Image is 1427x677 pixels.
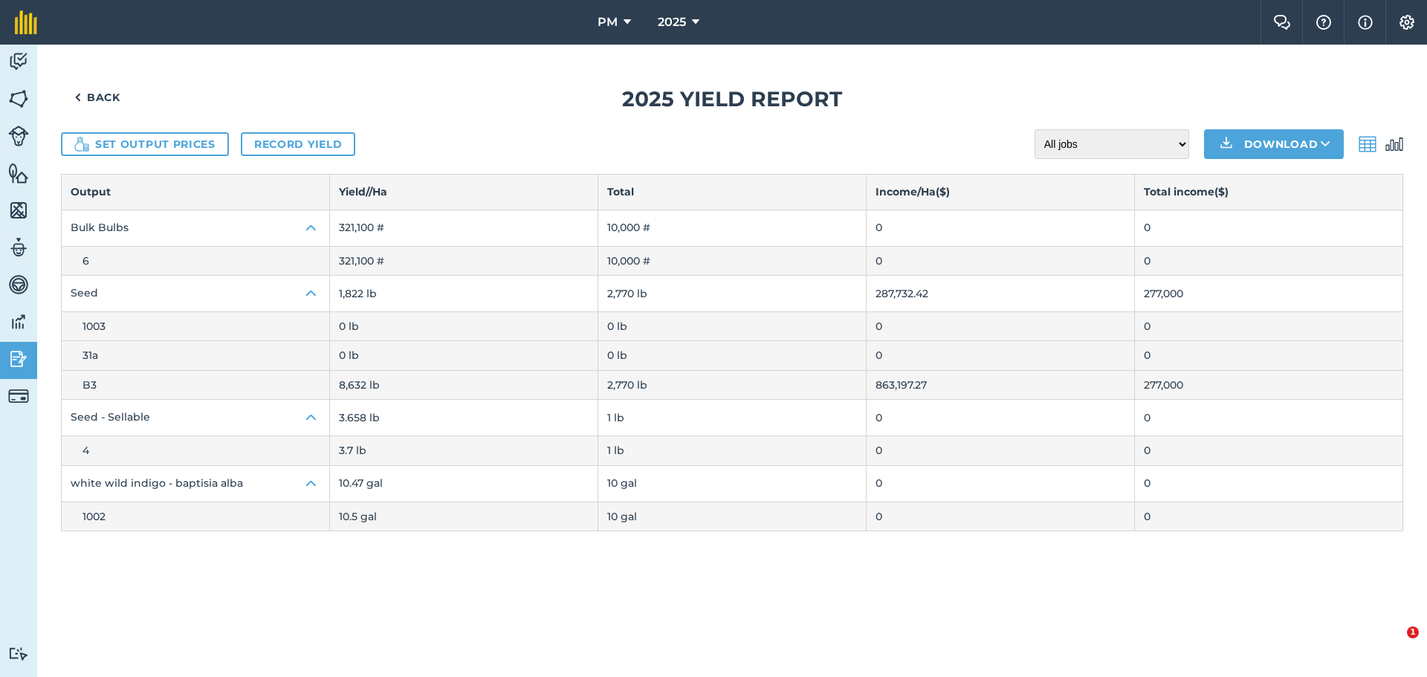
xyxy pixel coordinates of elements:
img: Icon showing money bag and coins [74,137,89,152]
img: svg+xml;base64,PD94bWwgdmVyc2lvbj0iMS4wIiBlbmNvZGluZz0idXRmLTgiPz4KPCEtLSBHZW5lcmF0b3I6IEFkb2JlIE... [1385,135,1403,153]
td: 2,770 lb [598,370,867,399]
img: svg+xml;base64,PD94bWwgdmVyc2lvbj0iMS4wIiBlbmNvZGluZz0idXRmLTgiPz4KPCEtLSBHZW5lcmF0b3I6IEFkb2JlIE... [8,311,29,333]
img: Two speech bubbles overlapping with the left bubble in the forefront [1273,15,1291,30]
button: Seed [62,276,329,311]
img: Icon representing open state [302,409,320,427]
td: 863,197.27 [867,370,1135,399]
td: 287,732.42 [867,276,1135,312]
td: 0 [867,465,1135,502]
span: 1003 [82,320,106,333]
img: svg+xml;base64,PHN2ZyB4bWxucz0iaHR0cDovL3d3dy53My5vcmcvMjAwMC9zdmciIHdpZHRoPSI1NiIgaGVpZ2h0PSI2MC... [8,162,29,184]
button: Set output prices [61,132,229,156]
img: fieldmargin Logo [15,10,37,34]
td: 2,770 lb [598,276,867,312]
td: 0 lb [598,312,867,341]
td: 0 [867,246,1135,275]
img: svg+xml;base64,PHN2ZyB4bWxucz0iaHR0cDovL3d3dy53My5vcmcvMjAwMC9zdmciIHdpZHRoPSI1NiIgaGVpZ2h0PSI2MC... [8,199,29,221]
img: svg+xml;base64,PD94bWwgdmVyc2lvbj0iMS4wIiBlbmNvZGluZz0idXRmLTgiPz4KPCEtLSBHZW5lcmF0b3I6IEFkb2JlIE... [8,126,29,146]
td: 0 [1135,502,1403,531]
button: Bulk Bulbs [62,210,329,246]
td: 3.7 lb [330,436,598,465]
span: 6 [82,254,89,268]
td: 0 [1135,312,1403,341]
td: 1 lb [598,400,867,436]
td: 10 gal [598,465,867,502]
td: 277,000 [1135,370,1403,399]
td: 0 [1135,400,1403,436]
td: 0 [1135,246,1403,275]
td: 10 gal [598,502,867,531]
td: 0 [867,502,1135,531]
th: Yield/ / Ha [330,175,598,210]
td: 3.658 lb [330,400,598,436]
th: Output [62,175,330,210]
td: 0 lb [598,341,867,370]
span: B3 [82,378,97,392]
img: A question mark icon [1315,15,1333,30]
a: Record yield [241,132,355,156]
span: 2025 [658,13,686,31]
td: 10,000 # [598,210,867,246]
button: Seed - Sellable [62,400,329,435]
td: 0 lb [330,312,598,341]
img: svg+xml;base64,PHN2ZyB4bWxucz0iaHR0cDovL3d3dy53My5vcmcvMjAwMC9zdmciIHdpZHRoPSIxNyIgaGVpZ2h0PSIxNy... [1358,13,1373,31]
img: Icon representing open state [302,219,320,237]
td: 0 [1135,210,1403,246]
td: 0 [867,341,1135,370]
button: Download [1204,129,1344,159]
th: Total income ( $ ) [1135,175,1403,210]
td: 0 [867,312,1135,341]
img: svg+xml;base64,PHN2ZyB4bWxucz0iaHR0cDovL3d3dy53My5vcmcvMjAwMC9zdmciIHdpZHRoPSI5IiBoZWlnaHQ9IjI0Ii... [74,88,81,106]
img: svg+xml;base64,PHN2ZyB4bWxucz0iaHR0cDovL3d3dy53My5vcmcvMjAwMC9zdmciIHdpZHRoPSI1NiIgaGVpZ2h0PSI2MC... [8,88,29,110]
th: Income / Ha ( $ ) [867,175,1135,210]
th: Total [598,175,867,210]
img: svg+xml;base64,PD94bWwgdmVyc2lvbj0iMS4wIiBlbmNvZGluZz0idXRmLTgiPz4KPCEtLSBHZW5lcmF0b3I6IEFkb2JlIE... [8,647,29,661]
td: 0 [1135,436,1403,465]
h1: 2025 Yield report [61,82,1403,116]
span: 31a [82,349,98,362]
td: 1 lb [598,436,867,465]
img: Download icon [1217,135,1235,153]
td: 277,000 [1135,276,1403,312]
td: 0 lb [330,341,598,370]
td: 1,822 lb [330,276,598,312]
td: 0 [867,210,1135,246]
img: svg+xml;base64,PD94bWwgdmVyc2lvbj0iMS4wIiBlbmNvZGluZz0idXRmLTgiPz4KPCEtLSBHZW5lcmF0b3I6IEFkb2JlIE... [8,51,29,73]
td: 10.5 gal [330,502,598,531]
span: 1 [1407,626,1419,638]
td: 10,000 # [598,246,867,275]
td: 0 [1135,341,1403,370]
a: Back [61,82,134,112]
td: 0 [867,436,1135,465]
span: 1002 [82,510,106,523]
td: 321,100 # [330,210,598,246]
img: svg+xml;base64,PD94bWwgdmVyc2lvbj0iMS4wIiBlbmNvZGluZz0idXRmLTgiPz4KPCEtLSBHZW5lcmF0b3I6IEFkb2JlIE... [8,236,29,259]
img: svg+xml;base64,PD94bWwgdmVyc2lvbj0iMS4wIiBlbmNvZGluZz0idXRmLTgiPz4KPCEtLSBHZW5lcmF0b3I6IEFkb2JlIE... [8,273,29,296]
img: svg+xml;base64,PD94bWwgdmVyc2lvbj0iMS4wIiBlbmNvZGluZz0idXRmLTgiPz4KPCEtLSBHZW5lcmF0b3I6IEFkb2JlIE... [8,386,29,406]
iframe: Intercom live chat [1376,626,1412,662]
img: svg+xml;base64,PD94bWwgdmVyc2lvbj0iMS4wIiBlbmNvZGluZz0idXRmLTgiPz4KPCEtLSBHZW5lcmF0b3I6IEFkb2JlIE... [8,348,29,370]
td: 10.47 gal [330,465,598,502]
td: 8,632 lb [330,370,598,399]
img: A cog icon [1398,15,1416,30]
td: 0 [867,400,1135,436]
img: svg+xml;base64,PD94bWwgdmVyc2lvbj0iMS4wIiBlbmNvZGluZz0idXRmLTgiPz4KPCEtLSBHZW5lcmF0b3I6IEFkb2JlIE... [1359,135,1376,153]
img: Icon representing open state [302,285,320,302]
img: Icon representing open state [302,475,320,493]
td: 0 [1135,465,1403,502]
td: 321,100 # [330,246,598,275]
span: PM [598,13,618,31]
button: white wild indigo - baptisia alba [62,466,329,502]
span: 4 [82,444,89,457]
